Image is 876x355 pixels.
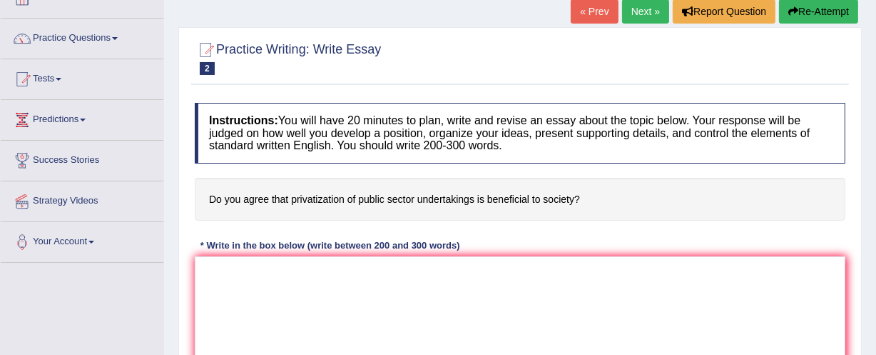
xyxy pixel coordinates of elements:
b: Instructions: [209,114,278,126]
h4: You will have 20 minutes to plan, write and revise an essay about the topic below. Your response ... [195,103,845,164]
h4: Do you agree that privatization of public sector undertakings is beneficial to society? [195,178,845,221]
a: Tests [1,59,163,95]
a: Success Stories [1,141,163,176]
a: Strategy Videos [1,181,163,217]
a: Your Account [1,222,163,258]
h2: Practice Writing: Write Essay [195,39,381,75]
a: Practice Questions [1,19,163,54]
span: 2 [200,62,215,75]
a: Predictions [1,100,163,136]
div: * Write in the box below (write between 200 and 300 words) [195,239,465,252]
